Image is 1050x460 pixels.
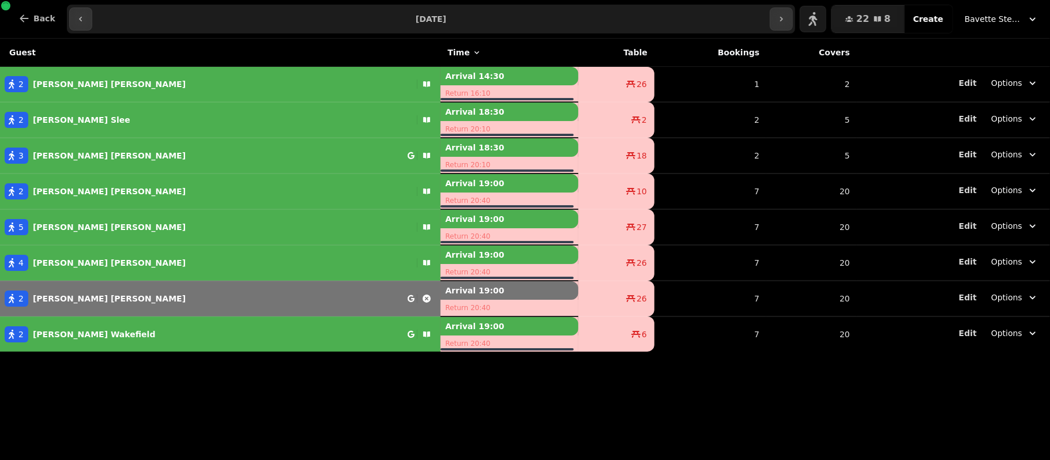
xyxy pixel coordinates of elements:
[766,245,857,281] td: 20
[441,317,578,335] p: Arrival 19:00
[18,329,24,340] span: 2
[637,78,647,90] span: 26
[984,323,1045,344] button: Options
[904,5,953,33] button: Create
[959,186,977,194] span: Edit
[654,102,766,138] td: 2
[991,256,1022,267] span: Options
[959,184,977,196] button: Edit
[441,174,578,193] p: Arrival 19:00
[441,67,578,85] p: Arrival 14:30
[654,174,766,209] td: 7
[654,316,766,352] td: 7
[984,251,1045,272] button: Options
[766,39,857,67] th: Covers
[959,256,977,267] button: Edit
[18,293,24,304] span: 2
[991,220,1022,232] span: Options
[959,79,977,87] span: Edit
[654,138,766,174] td: 2
[959,115,977,123] span: Edit
[18,114,24,126] span: 2
[991,184,1022,196] span: Options
[654,245,766,281] td: 7
[766,316,857,352] td: 20
[637,150,647,161] span: 18
[18,78,24,90] span: 2
[642,114,647,126] span: 2
[965,13,1022,25] span: Bavette Steakhouse - [PERSON_NAME]
[959,150,977,159] span: Edit
[578,39,654,67] th: Table
[654,281,766,316] td: 7
[959,222,977,230] span: Edit
[637,293,647,304] span: 26
[766,281,857,316] td: 20
[984,287,1045,308] button: Options
[33,186,186,197] p: [PERSON_NAME] [PERSON_NAME]
[33,257,186,269] p: [PERSON_NAME] [PERSON_NAME]
[18,221,24,233] span: 5
[984,216,1045,236] button: Options
[33,293,186,304] p: [PERSON_NAME] [PERSON_NAME]
[637,257,647,269] span: 26
[441,193,578,209] p: Return 20:40
[441,103,578,121] p: Arrival 18:30
[831,5,904,33] button: 228
[637,186,647,197] span: 10
[18,257,24,269] span: 4
[441,264,578,280] p: Return 20:40
[959,292,977,303] button: Edit
[766,102,857,138] td: 5
[766,138,857,174] td: 5
[991,327,1022,339] span: Options
[766,209,857,245] td: 20
[18,186,24,197] span: 2
[959,77,977,89] button: Edit
[984,180,1045,201] button: Options
[959,149,977,160] button: Edit
[654,39,766,67] th: Bookings
[447,47,481,58] button: Time
[991,77,1022,89] span: Options
[991,113,1022,125] span: Options
[441,210,578,228] p: Arrival 19:00
[33,329,156,340] p: [PERSON_NAME] Wakefield
[885,14,891,24] span: 8
[984,108,1045,129] button: Options
[654,67,766,103] td: 1
[33,78,186,90] p: [PERSON_NAME] [PERSON_NAME]
[9,5,65,32] button: Back
[441,335,578,352] p: Return 20:40
[33,150,186,161] p: [PERSON_NAME] [PERSON_NAME]
[984,144,1045,165] button: Options
[959,327,977,339] button: Edit
[991,149,1022,160] span: Options
[959,329,977,337] span: Edit
[984,73,1045,93] button: Options
[33,114,130,126] p: [PERSON_NAME] Slee
[441,157,578,173] p: Return 20:10
[766,174,857,209] td: 20
[33,14,55,22] span: Back
[959,258,977,266] span: Edit
[441,300,578,316] p: Return 20:40
[642,329,647,340] span: 6
[959,220,977,232] button: Edit
[637,221,647,233] span: 27
[856,14,869,24] span: 22
[441,228,578,244] p: Return 20:40
[959,113,977,125] button: Edit
[654,209,766,245] td: 7
[959,293,977,301] span: Edit
[441,121,578,137] p: Return 20:10
[441,281,578,300] p: Arrival 19:00
[33,221,186,233] p: [PERSON_NAME] [PERSON_NAME]
[18,150,24,161] span: 3
[766,67,857,103] td: 2
[991,292,1022,303] span: Options
[913,15,943,23] span: Create
[958,9,1045,29] button: Bavette Steakhouse - [PERSON_NAME]
[441,138,578,157] p: Arrival 18:30
[447,47,469,58] span: Time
